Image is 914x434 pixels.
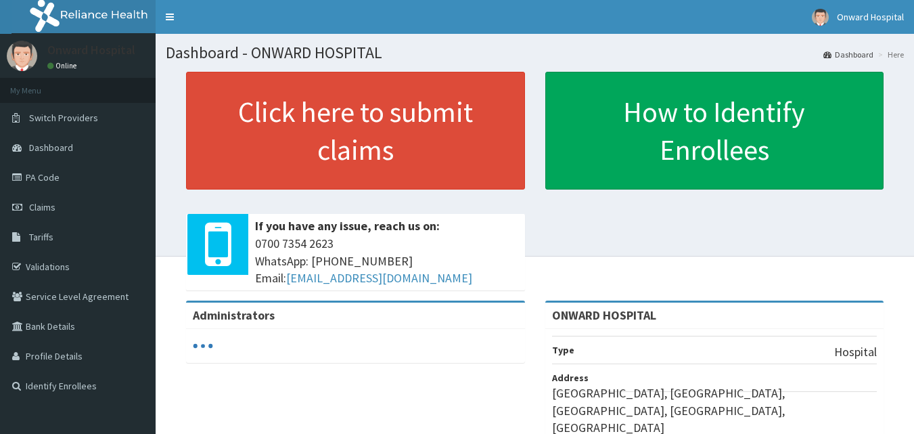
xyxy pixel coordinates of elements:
[29,142,73,154] span: Dashboard
[812,9,829,26] img: User Image
[255,235,518,287] span: 0700 7354 2623 WhatsApp: [PHONE_NUMBER] Email:
[29,231,53,243] span: Tariffs
[875,49,904,60] li: Here
[255,218,440,234] b: If you have any issue, reach us on:
[29,201,55,213] span: Claims
[545,72,884,190] a: How to Identify Enrollees
[834,343,877,361] p: Hospital
[823,49,873,60] a: Dashboard
[552,307,656,323] strong: ONWARD HOSPITAL
[47,61,80,70] a: Online
[837,11,904,23] span: Onward Hospital
[166,44,904,62] h1: Dashboard - ONWARD HOSPITAL
[47,44,135,56] p: Onward Hospital
[193,336,213,356] svg: audio-loading
[552,372,589,384] b: Address
[552,344,574,356] b: Type
[186,72,525,190] a: Click here to submit claims
[7,41,37,71] img: User Image
[286,270,472,286] a: [EMAIL_ADDRESS][DOMAIN_NAME]
[29,112,98,124] span: Switch Providers
[193,307,275,323] b: Administrators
